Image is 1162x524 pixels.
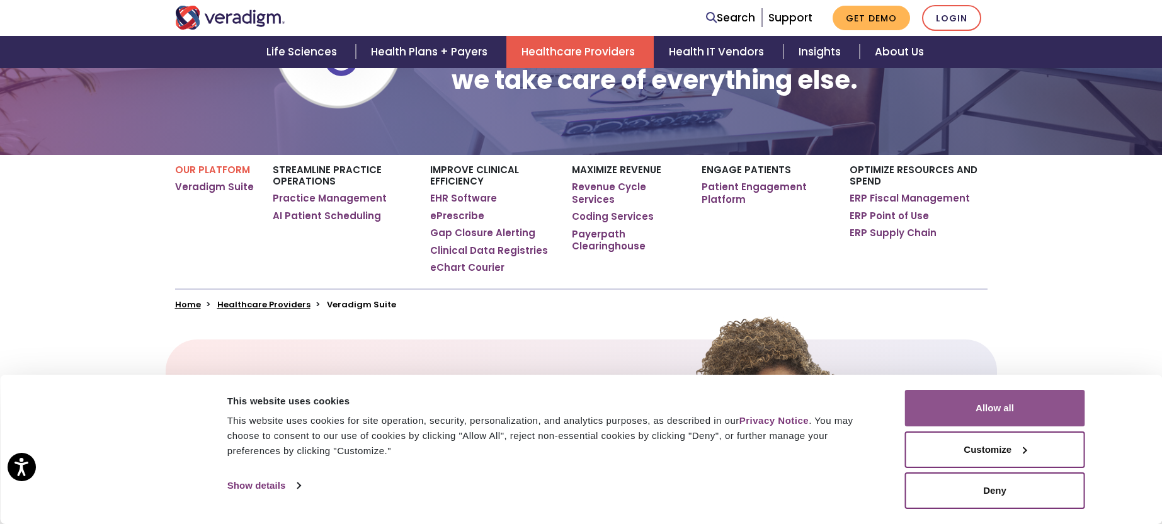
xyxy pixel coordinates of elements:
h1: You take care of your patients, we take care of everything else. [452,35,858,95]
button: Allow all [905,390,1085,426]
a: About Us [860,36,939,68]
a: AI Patient Scheduling [273,210,381,222]
a: Health Plans + Payers [356,36,506,68]
a: Privacy Notice [739,415,809,426]
a: Login [922,5,981,31]
img: Veradigm logo [175,6,285,30]
a: EHR Software [430,192,497,205]
div: This website uses cookies for site operation, security, personalization, and analytics purposes, ... [227,413,877,458]
a: Home [175,299,201,310]
a: Coding Services [572,210,654,223]
div: This website uses cookies [227,394,877,409]
a: Gap Closure Alerting [430,227,535,239]
a: ERP Point of Use [850,210,929,222]
a: Healthcare Providers [217,299,310,310]
a: Get Demo [833,6,910,30]
a: eChart Courier [430,261,504,274]
a: Insights [783,36,860,68]
a: Veradigm Suite [175,181,254,193]
a: Revenue Cycle Services [572,181,682,205]
a: Clinical Data Registries [430,244,548,257]
button: Deny [905,472,1085,509]
a: Health IT Vendors [654,36,783,68]
iframe: Drift Chat Widget [920,433,1147,509]
a: Search [706,9,755,26]
a: Life Sciences [251,36,356,68]
a: Payerpath Clearinghouse [572,228,682,253]
a: ePrescribe [430,210,484,222]
a: Practice Management [273,192,387,205]
a: Support [768,10,812,25]
a: Patient Engagement Platform [702,181,831,205]
button: Customize [905,431,1085,468]
a: ERP Supply Chain [850,227,937,239]
a: Healthcare Providers [506,36,654,68]
a: Show details [227,476,300,495]
a: ERP Fiscal Management [850,192,970,205]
